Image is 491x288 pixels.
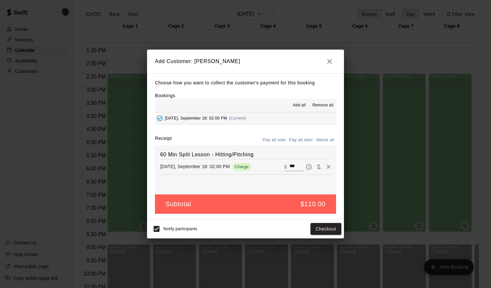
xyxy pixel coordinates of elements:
[160,163,230,170] p: [DATE], September 18: 02:00 PM
[314,164,324,169] span: Waive payment
[284,164,287,170] p: $
[261,135,288,145] button: Pay all now
[232,164,251,169] span: Charge
[293,102,306,109] span: Add all
[229,116,246,121] span: (Current)
[155,79,336,87] p: Choose how you want to collect the customer's payment for this booking
[147,50,344,73] h2: Add Customer: [PERSON_NAME]
[163,227,197,231] span: Notify participants
[155,112,336,124] button: Added - Collect Payment[DATE], September 18: 02:00 PM(Current)
[288,135,315,145] button: Pay all later
[301,200,326,209] h5: $110.00
[304,164,314,169] span: Pay later
[165,200,191,209] h5: Subtotal
[155,135,172,145] label: Receipt
[160,150,331,159] h6: 60 Min Split Lesson - Hitting/Pitching
[324,162,333,172] button: Remove
[312,102,333,109] span: Remove all
[289,100,310,111] button: Add all
[314,135,336,145] button: Waive all
[310,100,336,111] button: Remove all
[155,93,175,98] label: Bookings
[165,116,227,121] span: [DATE], September 18: 02:00 PM
[155,113,165,123] button: Added - Collect Payment
[310,223,341,235] button: Checkout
